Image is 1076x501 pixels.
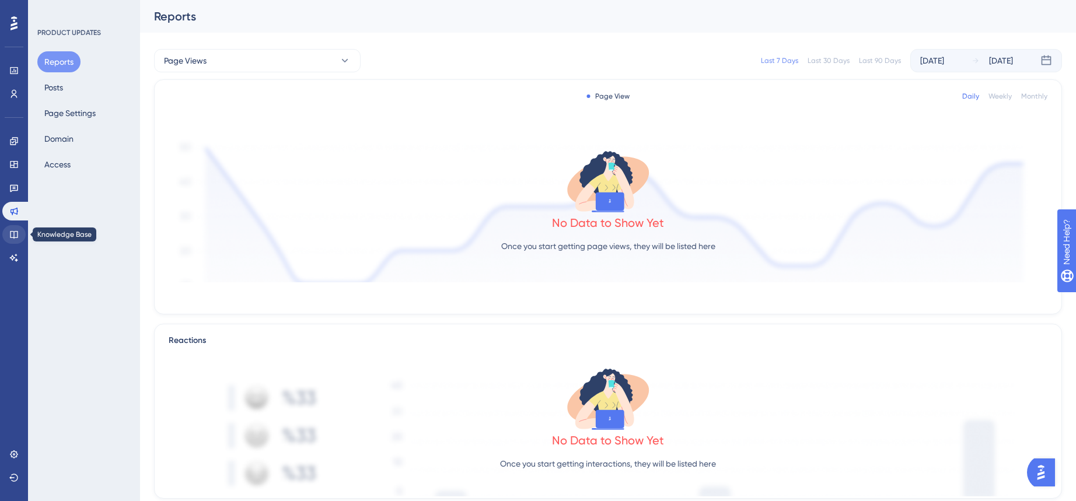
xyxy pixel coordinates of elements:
div: Last 30 Days [808,56,850,65]
iframe: UserGuiding AI Assistant Launcher [1027,455,1062,490]
div: Last 7 Days [761,56,798,65]
div: [DATE] [920,54,944,68]
div: No Data to Show Yet [552,215,664,231]
div: Weekly [988,92,1012,101]
button: Reports [37,51,81,72]
div: Reactions [169,334,1047,348]
span: Need Help? [27,3,73,17]
div: PRODUCT UPDATES [37,28,101,37]
span: Page Views [164,54,207,68]
div: Daily [962,92,979,101]
div: Monthly [1021,92,1047,101]
div: [DATE] [989,54,1013,68]
div: No Data to Show Yet [552,432,664,449]
button: Domain [37,128,81,149]
div: Last 90 Days [859,56,901,65]
p: Once you start getting page views, they will be listed here [501,239,715,253]
button: Access [37,154,78,175]
button: Page Views [154,49,361,72]
div: Reports [154,8,1033,24]
div: Page View [587,92,630,101]
p: Once you start getting interactions, they will be listed here [500,457,716,471]
button: Posts [37,77,70,98]
button: Page Settings [37,103,103,124]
